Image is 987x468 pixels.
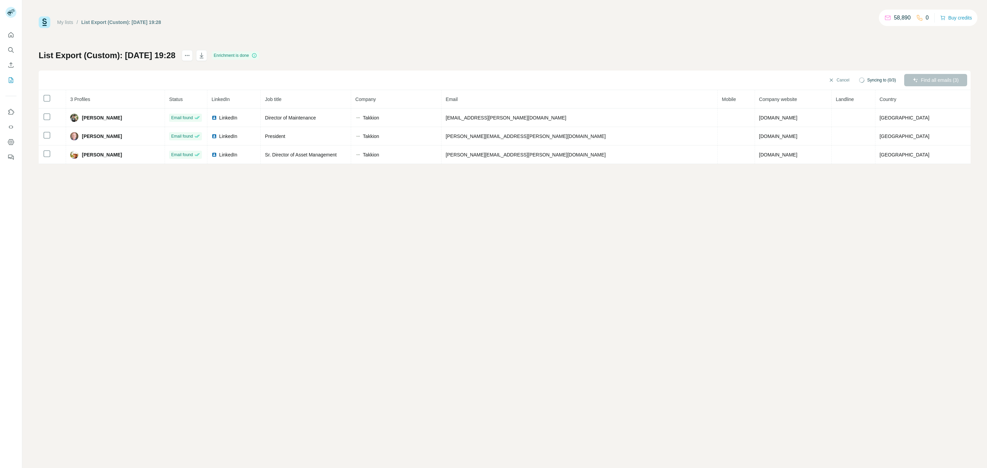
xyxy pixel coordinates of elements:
[171,115,193,121] span: Email found
[82,114,122,121] span: [PERSON_NAME]
[355,115,361,121] img: company-logo
[169,97,183,102] span: Status
[446,152,606,157] span: [PERSON_NAME][EMAIL_ADDRESS][PERSON_NAME][DOMAIN_NAME]
[363,151,379,158] span: Takkion
[70,114,78,122] img: Avatar
[880,134,930,139] span: [GEOGRAPHIC_DATA]
[880,97,896,102] span: Country
[5,151,16,163] button: Feedback
[171,152,193,158] span: Email found
[759,97,797,102] span: Company website
[759,152,797,157] span: [DOMAIN_NAME]
[219,133,237,140] span: LinkedIn
[82,151,122,158] span: [PERSON_NAME]
[926,14,929,22] p: 0
[759,115,797,121] span: [DOMAIN_NAME]
[70,151,78,159] img: Avatar
[211,134,217,139] img: LinkedIn logo
[57,20,73,25] a: My lists
[446,134,606,139] span: [PERSON_NAME][EMAIL_ADDRESS][PERSON_NAME][DOMAIN_NAME]
[82,133,122,140] span: [PERSON_NAME]
[39,16,50,28] img: Surfe Logo
[894,14,911,22] p: 58,890
[355,134,361,139] img: company-logo
[880,115,930,121] span: [GEOGRAPHIC_DATA]
[446,97,458,102] span: Email
[363,133,379,140] span: Takkion
[211,97,230,102] span: LinkedIn
[211,115,217,121] img: LinkedIn logo
[836,97,854,102] span: Landline
[265,134,285,139] span: President
[759,134,797,139] span: [DOMAIN_NAME]
[867,77,896,83] span: Syncing to (0/3)
[824,74,854,86] button: Cancel
[722,97,736,102] span: Mobile
[940,13,972,23] button: Buy credits
[265,152,336,157] span: Sr. Director of Asset Management
[265,115,316,121] span: Director of Maintenance
[355,152,361,157] img: company-logo
[265,97,281,102] span: Job title
[446,115,566,121] span: [EMAIL_ADDRESS][PERSON_NAME][DOMAIN_NAME]
[219,114,237,121] span: LinkedIn
[880,152,930,157] span: [GEOGRAPHIC_DATA]
[39,50,176,61] h1: List Export (Custom): [DATE] 19:28
[5,136,16,148] button: Dashboard
[355,97,376,102] span: Company
[5,29,16,41] button: Quick start
[81,19,161,26] div: List Export (Custom): [DATE] 19:28
[5,121,16,133] button: Use Surfe API
[211,152,217,157] img: LinkedIn logo
[171,133,193,139] span: Email found
[182,50,193,61] button: actions
[5,59,16,71] button: Enrich CSV
[5,44,16,56] button: Search
[70,132,78,140] img: Avatar
[212,51,259,60] div: Enrichment is done
[219,151,237,158] span: LinkedIn
[70,97,90,102] span: 3 Profiles
[77,19,78,26] li: /
[5,106,16,118] button: Use Surfe on LinkedIn
[5,74,16,86] button: My lists
[363,114,379,121] span: Takkion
